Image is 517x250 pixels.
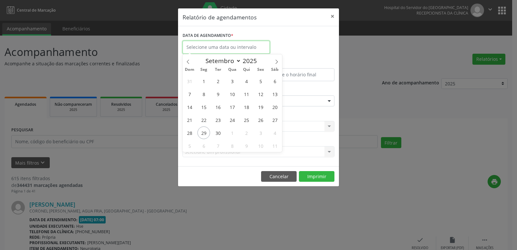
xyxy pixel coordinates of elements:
[197,101,210,113] span: Setembro 15, 2025
[197,88,210,100] span: Setembro 8, 2025
[240,88,253,100] span: Setembro 11, 2025
[269,101,281,113] span: Setembro 20, 2025
[254,68,268,72] span: Sex
[299,171,334,182] button: Imprimir
[226,114,238,126] span: Setembro 24, 2025
[183,41,270,54] input: Selecione uma data ou intervalo
[254,114,267,126] span: Setembro 26, 2025
[269,126,281,139] span: Outubro 4, 2025
[226,75,238,87] span: Setembro 3, 2025
[254,139,267,152] span: Outubro 10, 2025
[183,68,197,72] span: Dom
[226,126,238,139] span: Outubro 1, 2025
[183,139,196,152] span: Outubro 5, 2025
[261,171,297,182] button: Cancelar
[239,68,254,72] span: Qui
[183,31,233,41] label: DATA DE AGENDAMENTO
[269,139,281,152] span: Outubro 11, 2025
[226,101,238,113] span: Setembro 17, 2025
[226,139,238,152] span: Outubro 8, 2025
[183,126,196,139] span: Setembro 28, 2025
[226,88,238,100] span: Setembro 10, 2025
[183,88,196,100] span: Setembro 7, 2025
[212,88,224,100] span: Setembro 9, 2025
[254,75,267,87] span: Setembro 5, 2025
[202,56,241,65] select: Month
[240,139,253,152] span: Outubro 9, 2025
[240,101,253,113] span: Setembro 18, 2025
[240,75,253,87] span: Setembro 4, 2025
[326,8,339,24] button: Close
[183,101,196,113] span: Setembro 14, 2025
[211,68,225,72] span: Ter
[197,68,211,72] span: Seg
[254,88,267,100] span: Setembro 12, 2025
[197,75,210,87] span: Setembro 1, 2025
[254,101,267,113] span: Setembro 19, 2025
[254,126,267,139] span: Outubro 3, 2025
[269,75,281,87] span: Setembro 6, 2025
[241,57,262,65] input: Year
[240,114,253,126] span: Setembro 25, 2025
[212,114,224,126] span: Setembro 23, 2025
[212,139,224,152] span: Outubro 7, 2025
[197,139,210,152] span: Outubro 6, 2025
[269,88,281,100] span: Setembro 13, 2025
[183,13,257,21] h5: Relatório de agendamentos
[260,58,334,68] label: ATÉ
[183,75,196,87] span: Agosto 31, 2025
[212,126,224,139] span: Setembro 30, 2025
[268,68,282,72] span: Sáb
[183,114,196,126] span: Setembro 21, 2025
[197,114,210,126] span: Setembro 22, 2025
[225,68,239,72] span: Qua
[212,75,224,87] span: Setembro 2, 2025
[212,101,224,113] span: Setembro 16, 2025
[260,68,334,81] input: Selecione o horário final
[197,126,210,139] span: Setembro 29, 2025
[269,114,281,126] span: Setembro 27, 2025
[240,126,253,139] span: Outubro 2, 2025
